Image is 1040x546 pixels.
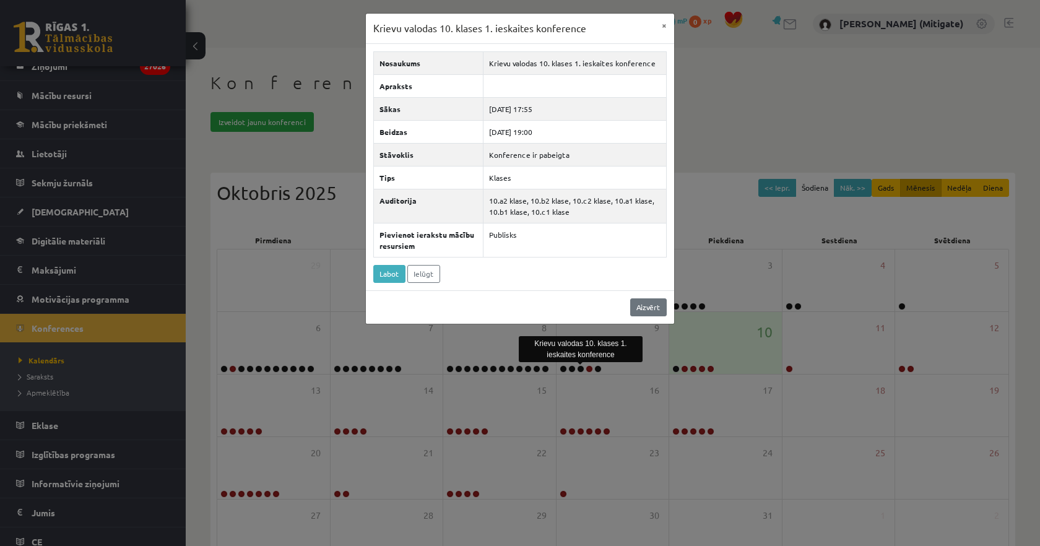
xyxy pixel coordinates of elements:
[483,143,667,166] td: Konference ir pabeigta
[374,97,483,120] th: Sākas
[483,189,667,223] td: 10.a2 klase, 10.b2 klase, 10.c2 klase, 10.a1 klase, 10.b1 klase, 10.c1 klase
[483,97,667,120] td: [DATE] 17:55
[483,223,667,257] td: Publisks
[374,120,483,143] th: Beidzas
[373,265,405,283] a: Labot
[373,21,586,36] h3: Krievu valodas 10. klases 1. ieskaites konference
[483,51,667,74] td: Krievu valodas 10. klases 1. ieskaites konference
[374,74,483,97] th: Apraksts
[407,265,440,283] a: Ielūgt
[374,166,483,189] th: Tips
[483,120,667,143] td: [DATE] 19:00
[519,336,643,362] div: Krievu valodas 10. klases 1. ieskaites konference
[483,166,667,189] td: Klases
[374,143,483,166] th: Stāvoklis
[630,298,667,316] a: Aizvērt
[374,189,483,223] th: Auditorija
[374,51,483,74] th: Nosaukums
[374,223,483,257] th: Pievienot ierakstu mācību resursiem
[654,14,674,37] button: ×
